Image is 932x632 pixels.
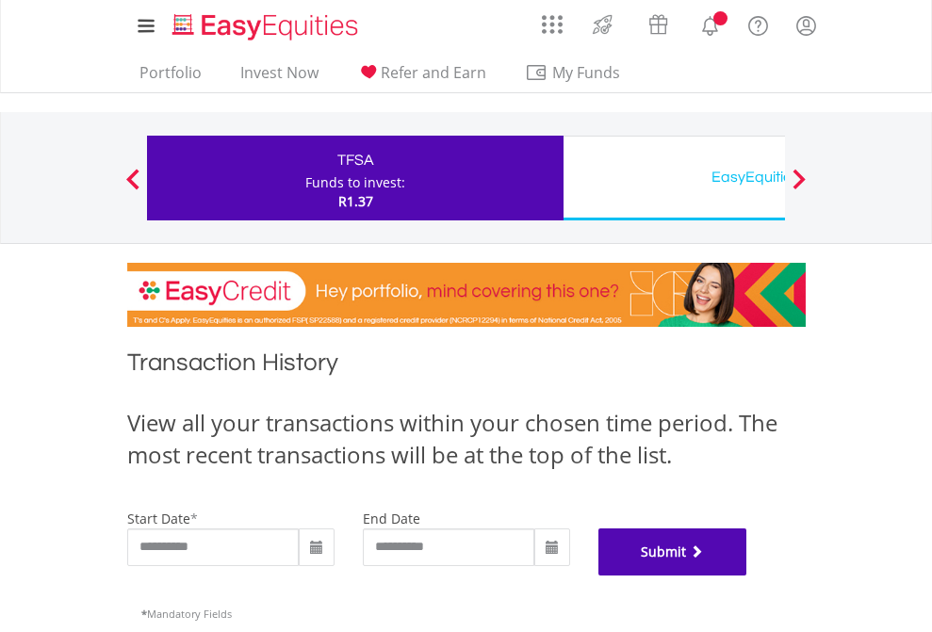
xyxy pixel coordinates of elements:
[686,5,734,42] a: Notifications
[734,5,782,42] a: FAQ's and Support
[127,346,806,388] h1: Transaction History
[350,63,494,92] a: Refer and Earn
[132,63,209,92] a: Portfolio
[587,9,618,40] img: thrive-v2.svg
[363,510,420,527] label: end date
[338,192,373,210] span: R1.37
[530,5,575,35] a: AppsGrid
[127,263,806,327] img: EasyCredit Promotion Banner
[542,14,563,35] img: grid-menu-icon.svg
[381,62,486,83] span: Refer and Earn
[141,607,232,621] span: Mandatory Fields
[169,11,366,42] img: EasyEquities_Logo.png
[305,173,405,192] div: Funds to invest:
[233,63,326,92] a: Invest Now
[780,178,818,197] button: Next
[598,528,747,575] button: Submit
[127,407,806,472] div: View all your transactions within your chosen time period. The most recent transactions will be a...
[630,5,686,40] a: Vouchers
[782,5,830,46] a: My Profile
[114,178,152,197] button: Previous
[643,9,674,40] img: vouchers-v2.svg
[158,147,552,173] div: TFSA
[165,5,366,42] a: Home page
[525,60,648,85] span: My Funds
[127,510,190,527] label: start date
